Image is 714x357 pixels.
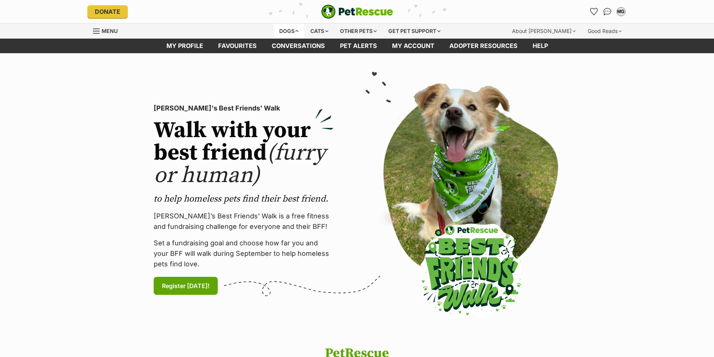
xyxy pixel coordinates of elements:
[264,39,332,53] a: conversations
[507,24,581,39] div: About [PERSON_NAME]
[154,103,334,114] p: [PERSON_NAME]'s Best Friends' Walk
[274,24,304,39] div: Dogs
[87,5,128,18] a: Donate
[102,28,118,34] span: Menu
[162,281,210,290] span: Register [DATE]!
[154,119,334,187] h2: Walk with your best friend
[525,39,555,53] a: Help
[154,277,218,295] a: Register [DATE]!
[383,24,446,39] div: Get pet support
[442,39,525,53] a: Adopter resources
[602,6,614,18] a: Conversations
[603,8,611,15] img: chat-41dd97257d64d25036548639549fe6c8038ab92f7586957e7f3b1b290dea8141.svg
[588,6,600,18] a: Favourites
[154,193,334,205] p: to help homeless pets find their best friend.
[321,4,393,19] img: logo-e224e6f780fb5917bec1dbf3a21bbac754714ae5b6737aabdf751b685950b380.svg
[93,24,123,37] a: Menu
[615,6,627,18] button: My account
[617,8,625,15] div: MG
[154,238,334,269] p: Set a fundraising goal and choose how far you and your BFF will walk during September to help hom...
[305,24,334,39] div: Cats
[159,39,211,53] a: My profile
[335,24,382,39] div: Other pets
[385,39,442,53] a: My account
[211,39,264,53] a: Favourites
[321,4,393,19] a: PetRescue
[582,24,627,39] div: Good Reads
[154,139,326,190] span: (furry or human)
[332,39,385,53] a: Pet alerts
[588,6,627,18] ul: Account quick links
[154,211,334,232] p: [PERSON_NAME]’s Best Friends' Walk is a free fitness and fundraising challenge for everyone and t...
